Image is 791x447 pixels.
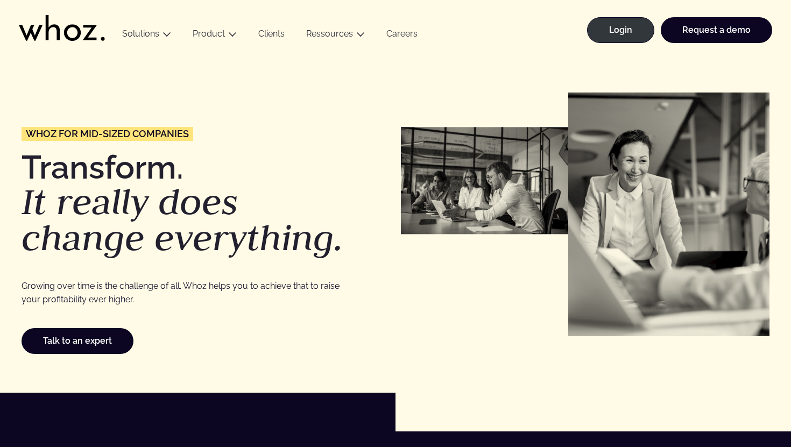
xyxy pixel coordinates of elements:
[22,151,390,256] h1: Transform.
[22,279,354,307] p: Growing over time is the challenge of all. Whoz helps you to achieve that to raise your profitabi...
[22,328,133,354] a: Talk to an expert
[248,29,295,43] a: Clients
[182,29,248,43] button: Product
[193,29,225,39] a: Product
[111,29,182,43] button: Solutions
[306,29,353,39] a: Ressources
[661,17,772,43] a: Request a demo
[295,29,376,43] button: Ressources
[22,214,343,261] em: change everything.
[22,178,238,225] em: It really does
[26,129,189,139] span: Whoz for MiD-SIZEd COMPANIES
[401,127,568,234] img: Intermediaire
[587,17,654,43] a: Login
[376,29,428,43] a: Careers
